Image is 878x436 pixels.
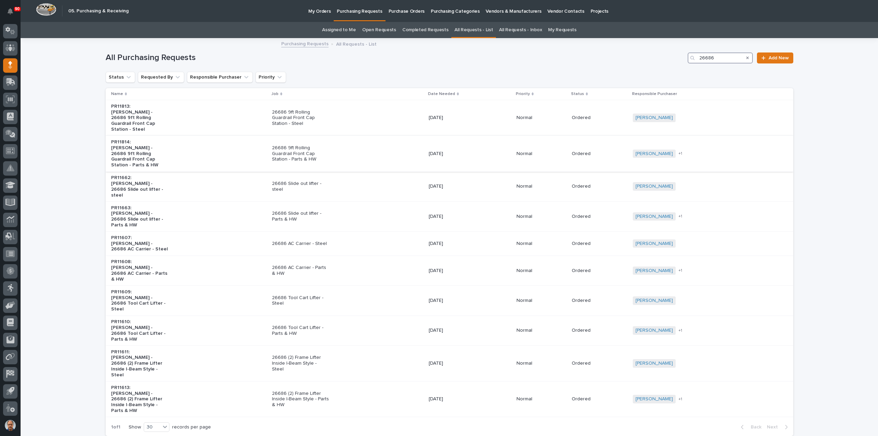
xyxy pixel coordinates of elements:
p: Ordered [572,328,627,333]
p: Ordered [572,268,627,274]
a: All Requests - List [454,22,493,38]
p: PR11613: [PERSON_NAME] - 26686 (2) Frame Lifter Inside I-Beam Style - Parts & HW [111,385,168,414]
tr: PR11611: [PERSON_NAME] - 26686 (2) Frame Lifter Inside I-Beam Style - Steel26686 (2) Frame Lifter... [106,345,793,381]
p: Status [571,90,584,98]
button: Requested By [138,72,184,83]
p: Ordered [572,298,627,304]
p: Normal [517,328,566,333]
p: Normal [517,151,566,157]
p: Show [129,424,141,430]
p: Normal [517,115,566,121]
span: Add New [769,56,789,60]
p: All Requests - List [336,40,377,47]
span: Next [767,424,782,430]
p: Normal [517,361,566,366]
p: [DATE] [429,151,486,157]
p: 26686 Slide out lifter - steel [272,181,329,192]
p: Normal [517,268,566,274]
tr: PR11609: [PERSON_NAME] - 26686 Tool Cart Lifter - Steel26686 Tool Cart Lifter - Steel[DATE]Normal... [106,286,793,316]
p: [DATE] [429,184,486,189]
button: Priority [256,72,286,83]
p: PR11609: [PERSON_NAME] - 26686 Tool Cart Lifter - Steel [111,289,168,312]
p: [DATE] [429,328,486,333]
tr: PR11607: [PERSON_NAME] - 26686 AC Carrier - Steel26686 AC Carrier - Steel[DATE]NormalOrdered[PERS... [106,232,793,256]
div: Notifications90 [9,8,17,19]
p: Ordered [572,184,627,189]
tr: PR11613: [PERSON_NAME] - 26686 (2) Frame Lifter Inside I-Beam Style - Parts & HW26686 (2) Frame L... [106,381,793,417]
p: Job [271,90,278,98]
p: 1 of 1 [106,419,126,436]
a: Assigned to Me [322,22,356,38]
p: Name [111,90,123,98]
p: Ordered [572,241,627,247]
a: [PERSON_NAME] [636,115,673,121]
a: All Requests - Inbox [499,22,542,38]
p: records per page [172,424,211,430]
div: 30 [144,424,161,431]
tr: PR11662: [PERSON_NAME] - 26686 Slide out lifter - steel26686 Slide out lifter - steel[DATE]Normal... [106,172,793,201]
a: Completed Requests [402,22,448,38]
p: Ordered [572,151,627,157]
img: Workspace Logo [36,3,56,16]
button: Back [735,424,764,430]
p: 90 [15,7,20,11]
p: Date Needed [428,90,455,98]
a: [PERSON_NAME] [636,268,673,274]
p: [DATE] [429,268,486,274]
p: PR11662: [PERSON_NAME] - 26686 Slide out lifter - steel [111,175,168,198]
a: [PERSON_NAME] [636,214,673,220]
tr: PR11814: [PERSON_NAME] - 26686 9ft Rolling Guardrail Front Cap Station - Parts & HW26686 9ft Roll... [106,136,793,172]
span: Back [747,424,761,430]
a: [PERSON_NAME] [636,361,673,366]
p: PR11813: [PERSON_NAME] - 26686 9ft Rolling Guardrail Front Cap Station - Steel [111,104,168,132]
p: Normal [517,241,566,247]
p: Normal [517,298,566,304]
p: [DATE] [429,396,486,402]
p: 26686 9ft Rolling Guardrail Front Cap Station - Parts & HW [272,145,329,162]
p: Priority [516,90,530,98]
a: [PERSON_NAME] [636,298,673,304]
tr: PR11813: [PERSON_NAME] - 26686 9ft Rolling Guardrail Front Cap Station - Steel26686 9ft Rolling G... [106,100,793,136]
p: 26686 Tool Cart Lifter - Parts & HW [272,325,329,337]
p: Ordered [572,396,627,402]
a: Add New [757,52,793,63]
p: Responsible Purchaser [632,90,677,98]
p: 26686 (2) Frame Lifter Inside I-Beam Style - Steel [272,355,329,372]
h1: All Purchasing Requests [106,53,685,63]
a: Purchasing Requests [281,39,329,47]
p: 26686 AC Carrier - Parts & HW [272,265,329,276]
input: Search [688,52,753,63]
span: + 1 [678,269,682,273]
p: [DATE] [429,298,486,304]
button: users-avatar [3,418,17,433]
a: [PERSON_NAME] [636,241,673,247]
p: PR11608: [PERSON_NAME] - 26686 AC Carrier - Parts & HW [111,259,168,282]
p: [DATE] [429,241,486,247]
a: [PERSON_NAME] [636,151,673,157]
p: PR11814: [PERSON_NAME] - 26686 9ft Rolling Guardrail Front Cap Station - Parts & HW [111,139,168,168]
span: + 1 [678,152,682,156]
a: [PERSON_NAME] [636,184,673,189]
p: Normal [517,214,566,220]
p: [DATE] [429,214,486,220]
p: PR11607: [PERSON_NAME] - 26686 AC Carrier - Steel [111,235,168,252]
span: + 1 [678,397,682,401]
p: 26686 Slide out lifter - Parts & HW [272,211,329,222]
p: 26686 9ft Rolling Guardrail Front Cap Station - Steel [272,109,329,127]
button: Responsible Purchaser [187,72,253,83]
p: Ordered [572,361,627,366]
p: [DATE] [429,115,486,121]
p: PR11610: [PERSON_NAME] - 26686 Tool Cart Lifter - Parts & HW [111,319,168,342]
p: PR11663: [PERSON_NAME] - 26686 Slide out lifter - Parts & HW [111,205,168,228]
p: Ordered [572,115,627,121]
span: + 1 [678,329,682,333]
button: Status [106,72,135,83]
tr: PR11608: [PERSON_NAME] - 26686 AC Carrier - Parts & HW26686 AC Carrier - Parts & HW[DATE]NormalOr... [106,256,793,285]
tr: PR11610: [PERSON_NAME] - 26686 Tool Cart Lifter - Parts & HW26686 Tool Cart Lifter - Parts & HW[D... [106,316,793,345]
span: + 1 [678,214,682,219]
p: Normal [517,184,566,189]
p: Normal [517,396,566,402]
h2: 05. Purchasing & Receiving [68,8,129,14]
a: [PERSON_NAME] [636,396,673,402]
